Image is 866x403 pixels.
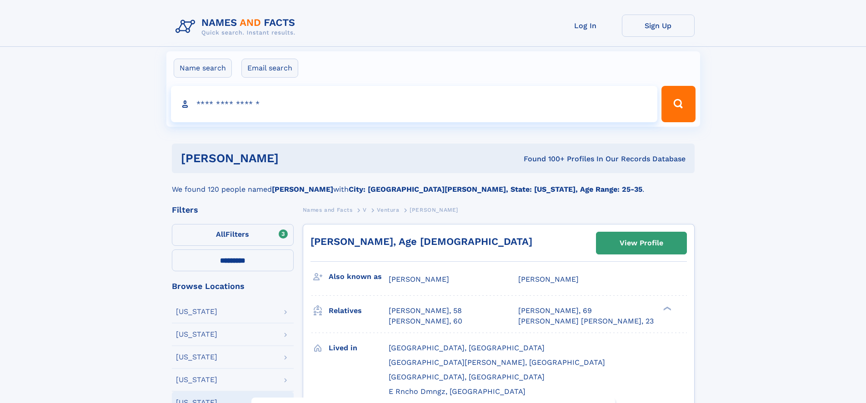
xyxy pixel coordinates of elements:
h1: [PERSON_NAME] [181,153,401,164]
div: We found 120 people named with . [172,173,695,195]
span: Ventura [377,207,399,213]
h3: Also known as [329,269,389,284]
div: Browse Locations [172,282,294,290]
input: search input [171,86,658,122]
h3: Relatives [329,303,389,318]
a: [PERSON_NAME], 60 [389,316,462,326]
div: Found 100+ Profiles In Our Records Database [401,154,686,164]
a: Names and Facts [303,204,353,215]
a: [PERSON_NAME], 58 [389,306,462,316]
span: All [216,230,225,239]
button: Search Button [661,86,695,122]
label: Filters [172,224,294,246]
div: [US_STATE] [176,353,217,361]
b: [PERSON_NAME] [272,185,333,194]
span: [PERSON_NAME] [389,275,449,284]
div: View Profile [620,233,663,254]
a: Sign Up [622,15,695,37]
a: Log In [549,15,622,37]
span: [GEOGRAPHIC_DATA][PERSON_NAME], [GEOGRAPHIC_DATA] [389,358,605,367]
a: [PERSON_NAME], Age [DEMOGRAPHIC_DATA] [310,236,532,247]
label: Email search [241,59,298,78]
span: [PERSON_NAME] [410,207,458,213]
b: City: [GEOGRAPHIC_DATA][PERSON_NAME], State: [US_STATE], Age Range: 25-35 [349,185,642,194]
h3: Lived in [329,340,389,356]
a: Ventura [377,204,399,215]
div: [US_STATE] [176,308,217,315]
a: V [363,204,367,215]
span: [GEOGRAPHIC_DATA], [GEOGRAPHIC_DATA] [389,373,545,381]
a: [PERSON_NAME] [PERSON_NAME], 23 [518,316,654,326]
div: Filters [172,206,294,214]
a: View Profile [596,232,686,254]
div: ❯ [661,306,672,312]
div: [US_STATE] [176,331,217,338]
a: [PERSON_NAME], 69 [518,306,592,316]
div: [US_STATE] [176,376,217,383]
span: V [363,207,367,213]
span: [GEOGRAPHIC_DATA], [GEOGRAPHIC_DATA] [389,343,545,352]
span: E Rncho Dmngz, [GEOGRAPHIC_DATA] [389,387,526,396]
span: [PERSON_NAME] [518,275,579,284]
img: Logo Names and Facts [172,15,303,39]
label: Name search [174,59,232,78]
